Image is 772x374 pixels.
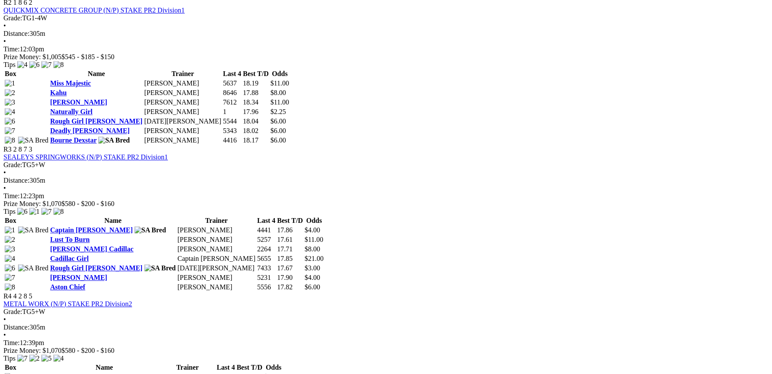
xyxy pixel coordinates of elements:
div: 305m [3,323,769,331]
td: 17.96 [242,108,269,116]
td: Captain [PERSON_NAME] [177,254,256,263]
td: 5655 [257,254,276,263]
td: 4416 [223,136,242,145]
td: 17.61 [277,235,304,244]
img: 3 [5,245,15,253]
img: 2 [5,89,15,97]
span: Tips [3,61,16,68]
td: 18.19 [242,79,269,88]
a: Captain [PERSON_NAME] [50,226,133,234]
a: Rough Girl [PERSON_NAME] [50,264,142,272]
span: Distance: [3,30,29,37]
th: Odds [264,363,284,372]
img: SA Bred [18,136,49,144]
td: [PERSON_NAME] [144,89,222,97]
span: $580 - $200 - $160 [62,347,115,354]
a: Rough Girl [PERSON_NAME] [50,117,142,125]
th: Name [50,363,159,372]
span: • [3,184,6,192]
span: Grade: [3,161,22,168]
td: [PERSON_NAME] [144,136,222,145]
td: 8646 [223,89,242,97]
span: Time: [3,339,20,346]
td: [PERSON_NAME] [144,98,222,107]
th: Trainer [160,363,216,372]
td: 17.86 [277,226,304,235]
a: Cadillac Girl [50,255,88,262]
span: $8.00 [270,89,286,96]
td: [PERSON_NAME] [144,79,222,88]
div: Prize Money: $1,070 [3,200,769,208]
img: 8 [5,283,15,291]
span: • [3,316,6,323]
img: 1 [29,208,40,216]
td: 1 [223,108,242,116]
span: • [3,169,6,176]
span: $11.00 [270,98,289,106]
td: [PERSON_NAME] [177,235,256,244]
td: [PERSON_NAME] [144,108,222,116]
span: • [3,22,6,29]
img: 8 [5,136,15,144]
span: • [3,38,6,45]
img: SA Bred [135,226,166,234]
img: 7 [5,127,15,135]
td: 4441 [257,226,276,235]
span: $6.00 [304,283,320,291]
a: Miss Majestic [50,79,91,87]
td: [PERSON_NAME] [177,245,256,254]
img: 6 [29,61,40,69]
div: Prize Money: $1,070 [3,347,769,355]
td: [PERSON_NAME] [177,226,256,235]
td: 18.34 [242,98,269,107]
th: Last 4 [223,70,242,78]
img: SA Bred [18,226,49,234]
span: $6.00 [270,117,286,125]
th: Odds [304,216,324,225]
span: $545 - $185 - $150 [62,53,115,60]
div: 12:39pm [3,339,769,347]
td: 5556 [257,283,276,292]
div: Prize Money: $1,005 [3,53,769,61]
span: Tips [3,208,16,215]
a: METAL WORX (N/P) STAKE PR2 Division2 [3,300,132,307]
a: Lust To Burn [50,236,90,243]
img: 6 [5,264,15,272]
div: TG5+W [3,161,769,169]
td: 5637 [223,79,242,88]
td: 18.02 [242,127,269,135]
img: 7 [17,355,28,362]
td: 7433 [257,264,276,273]
span: $4.00 [304,226,320,234]
div: 12:03pm [3,45,769,53]
span: $580 - $200 - $160 [62,200,115,207]
a: QUICKMIX CONCRETE GROUP (N/P) STAKE PR2 Division1 [3,6,185,14]
th: Best T/D [242,70,269,78]
span: Distance: [3,323,29,331]
span: Box [5,70,16,77]
td: 18.17 [242,136,269,145]
span: $6.00 [270,136,286,144]
img: SA Bred [18,264,49,272]
span: • [3,331,6,339]
span: R4 [3,292,12,300]
td: 17.67 [277,264,304,273]
a: [PERSON_NAME] [50,274,107,281]
span: Time: [3,45,20,53]
th: Last 4 [257,216,276,225]
span: Tips [3,355,16,362]
img: 4 [53,355,64,362]
span: 2 8 7 3 [13,146,32,153]
span: Box [5,364,16,371]
td: 17.90 [277,273,304,282]
td: 5257 [257,235,276,244]
th: Best T/D [277,216,304,225]
img: SA Bred [98,136,130,144]
span: Time: [3,192,20,200]
td: 5343 [223,127,242,135]
th: Trainer [144,70,222,78]
span: $4.00 [304,274,320,281]
div: TG1-4W [3,14,769,22]
td: 5231 [257,273,276,282]
th: Odds [270,70,289,78]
